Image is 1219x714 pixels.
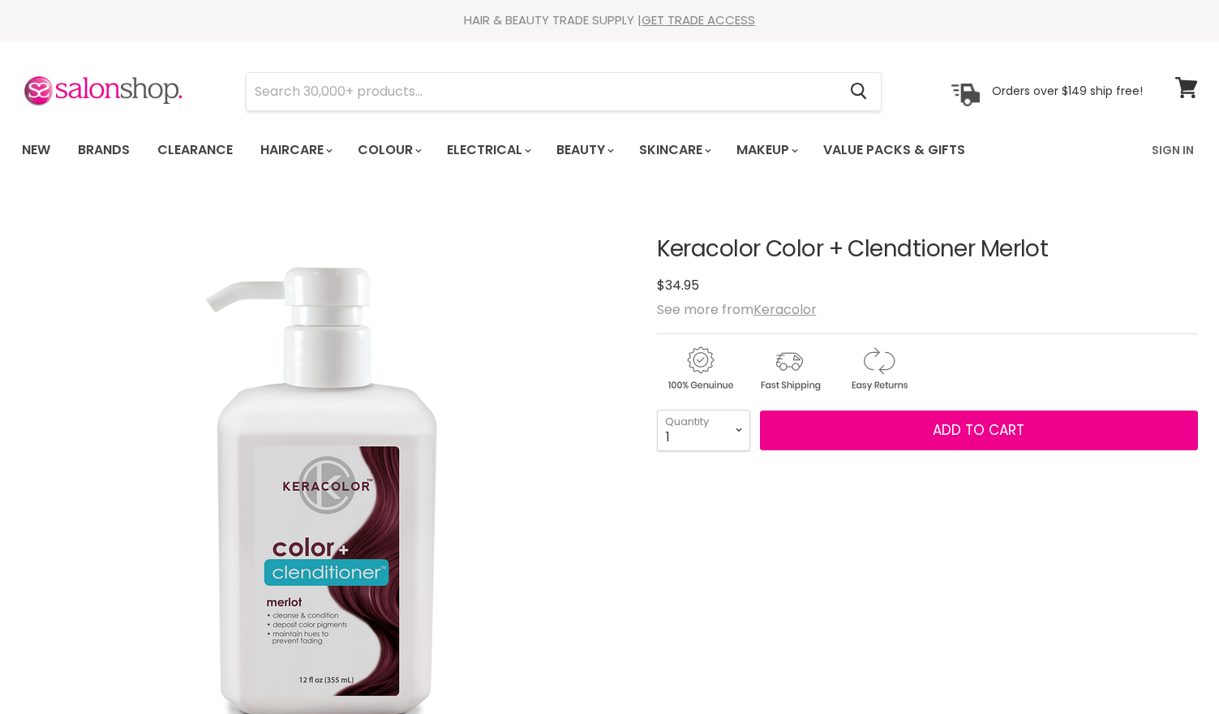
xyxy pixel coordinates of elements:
a: Colour [346,133,431,167]
a: Beauty [544,133,624,167]
a: New [10,133,62,167]
img: shipping.gif [746,344,832,394]
div: HAIR & BEAUTY TRADE SUPPLY | [2,12,1218,28]
a: Keracolor [753,300,817,319]
a: Value Packs & Gifts [811,133,977,167]
a: Makeup [724,133,808,167]
a: Skincare [627,133,721,167]
a: Clearance [145,133,245,167]
a: Haircare [248,133,342,167]
button: Search [838,73,881,110]
a: GET TRADE ACCESS [642,11,755,28]
nav: Main [2,127,1218,174]
img: genuine.gif [657,344,743,394]
input: Search [247,73,838,110]
img: returns.gif [835,344,921,394]
a: Electrical [435,133,541,167]
form: Product [246,72,882,111]
span: Add to cart [933,420,1024,440]
p: Orders over $149 ship free! [992,84,1143,98]
h1: Keracolor Color + Clendtioner Merlot [657,237,1198,262]
span: $34.95 [657,276,699,295]
select: Quantity [657,410,750,450]
a: Sign In [1142,133,1204,167]
span: See more from [657,300,817,319]
button: Add to cart [760,411,1198,451]
ul: Main menu [10,127,1060,174]
a: Brands [66,133,142,167]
